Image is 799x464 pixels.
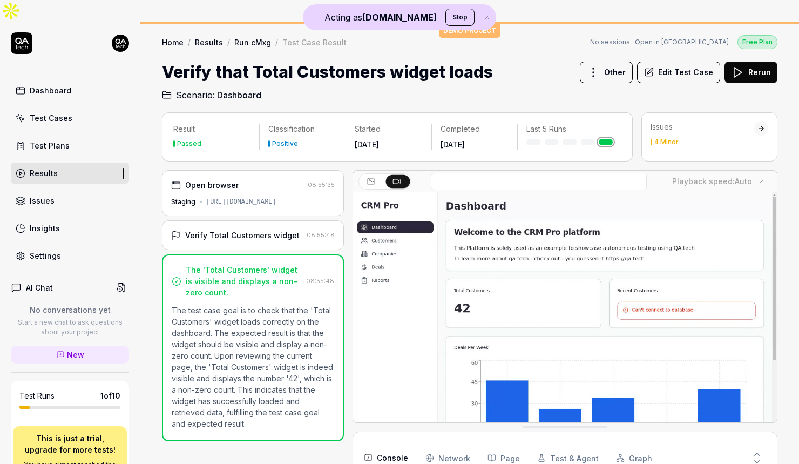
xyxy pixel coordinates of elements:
div: Test Cases [30,112,72,124]
h1: Verify that Total Customers widget loads [162,60,493,84]
div: Positive [272,140,298,147]
button: Free Plan [737,35,777,49]
p: Result [173,124,250,135]
time: 08:55:35 [308,181,335,189]
div: / [275,37,278,48]
a: Test Cases [11,107,129,129]
div: Issues [30,195,55,206]
span: Scenario: [174,89,215,102]
a: Issues [11,190,129,211]
time: 08:55:48 [307,231,335,239]
button: Other [580,62,633,83]
a: Results [195,37,223,48]
div: Open browser [185,179,239,191]
time: [DATE] [355,140,379,149]
p: Last 5 Runs [526,124,613,135]
a: Test Plans [11,135,129,156]
a: New [11,346,129,364]
div: Test Plans [30,140,70,151]
div: Staging [171,197,195,207]
div: / [188,37,191,48]
a: Scenario:Dashboard [162,89,261,102]
div: Issues [651,122,754,132]
div: Settings [30,250,61,261]
p: This is just a trial, upgrade for more tests! [19,433,120,455]
span: Dashboard [217,89,261,102]
div: Playback speed: [672,176,752,187]
p: Started [355,124,423,135]
time: [DATE] [441,140,465,149]
div: Passed [177,140,201,147]
a: No sessions -Open in [GEOGRAPHIC_DATA] [590,37,729,47]
div: Verify Total Customers widget [185,230,300,241]
div: Results [30,167,58,179]
a: Insights [11,218,129,239]
p: Completed [441,124,509,135]
a: Run cMxg [234,37,271,48]
button: Edit Test Case [637,62,720,83]
img: 7ccf6c19-61ad-4a6c-8811-018b02a1b829.jpg [112,35,129,52]
h4: AI Chat [26,282,53,293]
a: Results [11,163,129,184]
p: Classification [268,124,336,135]
div: The 'Total Customers' widget is visible and displays a non-zero count. [186,264,302,298]
p: No conversations yet [11,304,129,315]
div: Test Case Result [282,37,347,48]
p: Start a new chat to ask questions about your project [11,318,129,337]
a: Dashboard [11,80,129,101]
span: New [67,349,84,360]
span: 1 of 10 [100,390,120,401]
a: Home [162,37,184,48]
time: 08:55:48 [306,277,334,285]
div: 4 Minor [654,139,679,145]
button: Stop [445,9,475,26]
span: No sessions - [590,38,635,46]
h5: Test Runs [19,391,55,401]
p: The test case goal is to check that the 'Total Customers' widget loads correctly on the dashboard... [172,305,334,429]
div: [URL][DOMAIN_NAME] [206,197,276,207]
div: Insights [30,223,60,234]
a: Settings [11,245,129,266]
div: / [227,37,230,48]
button: Rerun [724,62,777,83]
div: Dashboard [30,85,71,96]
